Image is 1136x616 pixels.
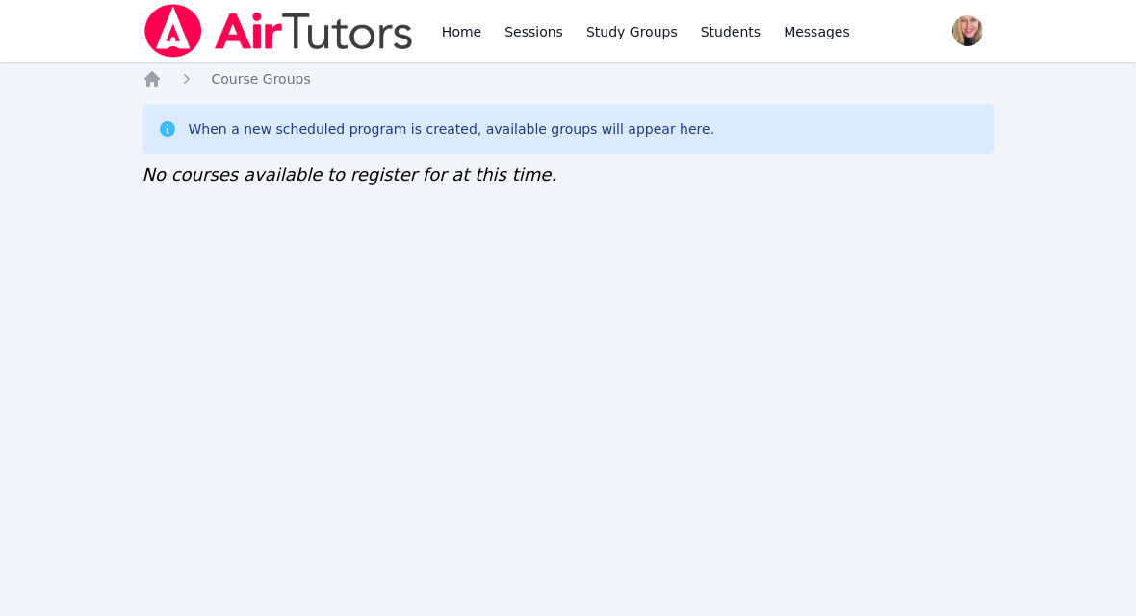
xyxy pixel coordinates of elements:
[784,22,850,41] span: Messages
[142,4,415,58] img: Air Tutors
[212,71,311,87] span: Course Groups
[142,69,994,89] nav: Breadcrumb
[189,119,715,139] div: When a new scheduled program is created, available groups will appear here.
[212,69,311,89] a: Course Groups
[142,165,557,185] span: No courses available to register for at this time.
